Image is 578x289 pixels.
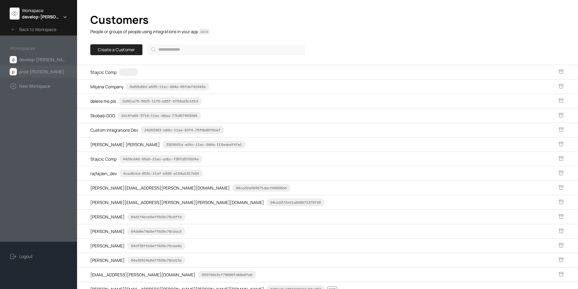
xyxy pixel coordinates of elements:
span: 64e32014b8eff629c78cb13a [127,256,185,264]
span: delete me pls [90,98,116,104]
button: [PERSON_NAME]64dd0e74b8eff629c78caac2 [90,225,553,238]
button: [PERSON_NAME][EMAIL_ADDRESS][PERSON_NAME][DOMAIN_NAME]64ca32e684671dacf49606b4 [90,181,553,194]
span: 64d1f4bcb8eff629c78c9ffd [127,213,185,221]
span: Back to Workspace [19,26,56,33]
button: [PERSON_NAME] [PERSON_NAME]3329021a-e24c-11ec-994a-118eabdf4fe1 [90,138,553,151]
button: Custom Integrations Dev24263363-b60c-11ee-83f4-75f0b86f6bef [90,124,553,137]
span: d [10,56,17,63]
span: Miljana Company [90,83,123,90]
span: develop-[PERSON_NAME] [22,14,60,20]
a: docs [199,29,210,34]
div: develop-brame [22,14,67,20]
p: People or groups of people using integrations in your app [90,29,264,35]
button: [PERSON_NAME]64d1f4bcb8eff629c78c9ffd [90,210,553,223]
span: [PERSON_NAME] [PERSON_NAME] [90,141,160,148]
span: 653f99e3cf79006fd49b0fa0 [198,271,256,279]
span: Stajcic Comp [90,156,117,162]
button: Miljana Company0e52b89d-e635-11ec-994a-65fdbf41848e [90,80,553,93]
span: [PERSON_NAME] [90,228,125,234]
button: [PERSON_NAME]64e32014b8eff629c78cb13a [90,254,553,267]
span: [PERSON_NAME][EMAIL_ADDRESS][PERSON_NAME][PERSON_NAME][DOMAIN_NAME] [90,199,264,206]
span: [PERSON_NAME] [90,257,125,263]
button: [EMAIL_ADDRESS][PERSON_NAME][DOMAIN_NAME]653f99e3cf79006fd49b0fa0 [90,268,553,281]
button: [PERSON_NAME][EMAIL_ADDRESS][PERSON_NAME][PERSON_NAME][DOMAIN_NAME]64ca3372e11a608071378f26 [90,196,553,209]
button: delete me pls1b56ca70-5025-11f0-b85f-6f53a23c1614 [90,95,553,108]
div: Workspace [22,7,67,14]
h1: Customers [90,13,565,26]
span: Skobalji DOO [90,112,115,119]
span: 4428c848-06a0-11ec-adbc-f36fd5f2024e [119,155,203,163]
div: Workspacedevelop-[PERSON_NAME] [10,7,67,20]
button: Skobalji DOO22c4fa60-3718-11ec-96aa-77b957453894 [90,109,553,122]
span: Custom Integrations Dev [90,127,138,133]
span: develop-[PERSON_NAME] [19,56,67,63]
button: Stajcic Comp4428c848-06a0-11ec-adbc-f36fd5f2024e [90,152,553,165]
span: 64dd0e74b8eff629c78caac2 [127,227,185,235]
span: [PERSON_NAME] [90,243,125,249]
span: [PERSON_NAME] [90,214,125,220]
span: Stajcic Comp [90,69,117,75]
button: Stajcic Comp [90,66,553,79]
span: 3329021a-e24c-11ec-994a-118eabdf4fe1 [162,140,246,149]
span: Logout [19,253,33,260]
span: New Workspace [19,83,50,90]
span: 22c4fa60-3718-11ec-96aa-77b957453894 [117,112,201,120]
span: rajfajzen_dev [90,170,117,177]
span: 0e52b89d-e635-11ec-994a-65fdbf41848e [126,83,210,91]
button: rajfajzen_dev4cad8cbd-653c-11ef-b696-e154a1317b60 [90,167,553,180]
button: [PERSON_NAME]64df30f1b8eff629c78cae9a [90,239,553,252]
span: [PERSON_NAME][EMAIL_ADDRESS][PERSON_NAME][DOMAIN_NAME] [90,185,230,191]
span: 64ca3372e11a608071378f26 [266,198,325,206]
span: 1b56ca70-5025-11f0-b85f-6f53a23c1614 [118,97,202,105]
span: [EMAIL_ADDRESS][PERSON_NAME][DOMAIN_NAME] [90,272,195,278]
span: 64df30f1b8eff629c78cae9a [127,242,185,250]
span: 24263363-b60c-11ee-83f4-75f0b86f6bef [141,126,224,134]
button: Create a Customer [90,44,142,55]
span: 64ca32e684671dacf49606b4 [232,184,291,192]
span: p [10,68,17,75]
span: 4cad8cbd-653c-11ef-b696-e154a1317b60 [119,169,203,177]
span: prod-[PERSON_NAME] [19,68,64,75]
